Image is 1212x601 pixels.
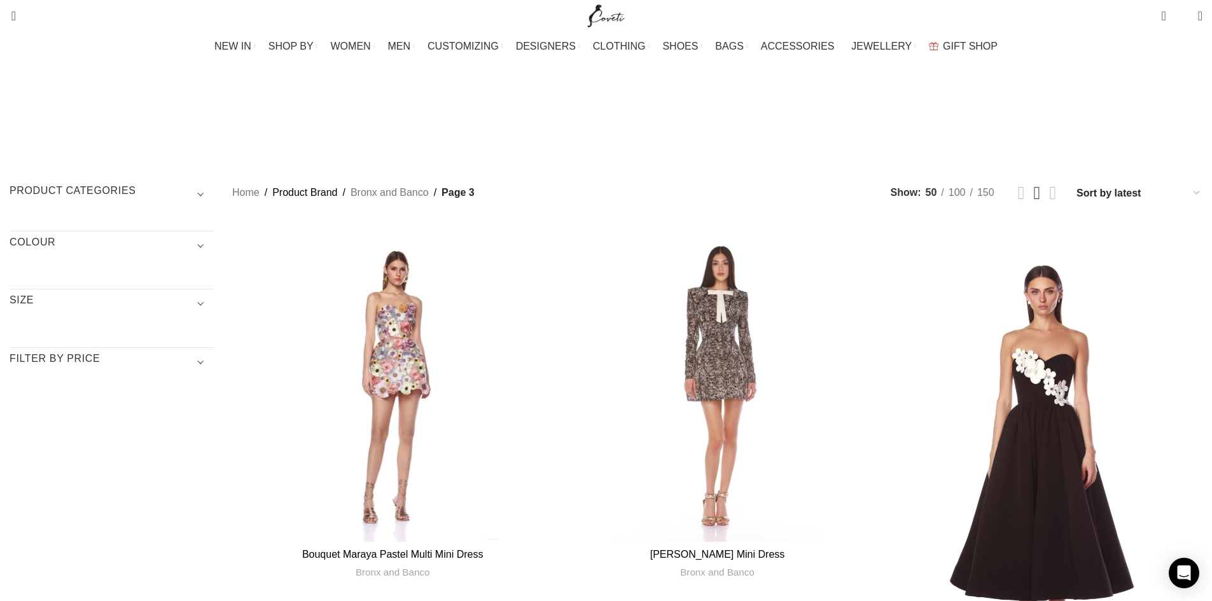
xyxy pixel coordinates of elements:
a: GIFT SHOP [929,34,998,59]
h3: SIZE [10,293,213,315]
h3: Product categories [10,184,213,205]
a: CLOTHING [593,34,650,59]
a: MEN [388,34,415,59]
a: Search [3,3,16,29]
span: SHOP BY [268,40,314,52]
span: CLOTHING [593,40,646,52]
span: CUSTOMIZING [428,40,499,52]
a: ACCESSORIES [761,34,839,59]
a: Bouquet Maraya Pastel Multi Mini Dress [232,221,553,542]
h3: Filter by price [10,352,213,373]
a: Site logo [585,10,627,20]
span: 0 [1162,6,1172,16]
a: BAGS [715,34,748,59]
a: CUSTOMIZING [428,34,503,59]
a: JEWELLERY [851,34,916,59]
a: Bronx and Banco [356,565,430,579]
a: SHOP BY [268,34,318,59]
span: NEW IN [214,40,251,52]
a: Bronx and Banco [680,565,755,579]
a: SHOES [662,34,702,59]
div: Open Intercom Messenger [1169,558,1199,588]
div: Main navigation [3,34,1209,59]
a: DESIGNERS [516,34,580,59]
span: BAGS [715,40,743,52]
a: NEW IN [214,34,256,59]
a: Bouquet Maraya Pastel Multi Mini Dress [302,549,484,560]
a: [PERSON_NAME] Mini Dress [650,549,785,560]
span: ACCESSORIES [761,40,835,52]
span: DESIGNERS [516,40,576,52]
span: JEWELLERY [851,40,912,52]
a: 0 [1155,3,1172,29]
span: SHOES [662,40,698,52]
img: GiftBag [929,42,938,50]
span: GIFT SHOP [943,40,998,52]
a: Courtney Black Mini Dress [557,221,877,542]
a: WOMEN [331,34,375,59]
div: My Wishlist [1176,3,1188,29]
h3: COLOUR [10,235,213,257]
span: 0 [1178,13,1188,22]
span: WOMEN [331,40,371,52]
span: MEN [388,40,411,52]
